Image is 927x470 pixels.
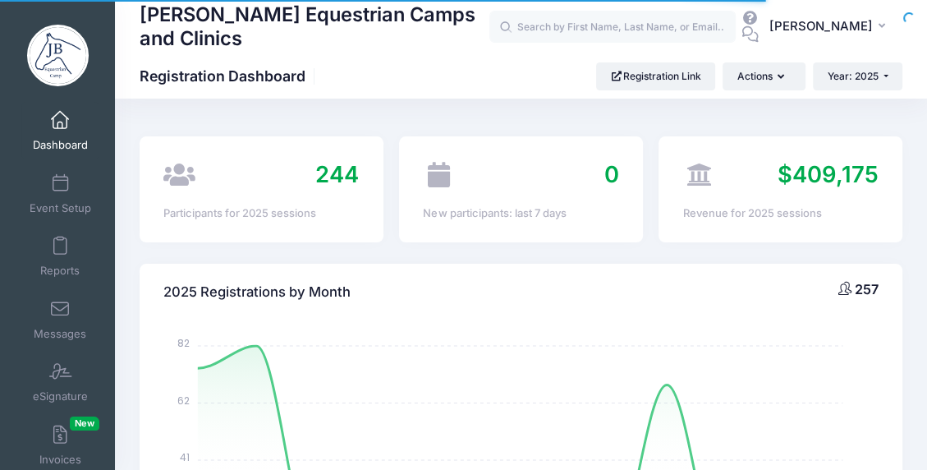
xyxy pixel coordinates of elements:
[177,394,190,408] tspan: 62
[21,353,99,411] a: eSignature
[27,25,89,86] img: Jessica Braswell Equestrian Camps and Clinics
[596,62,715,90] a: Registration Link
[21,228,99,285] a: Reports
[34,327,86,341] span: Messages
[828,70,879,82] span: Year: 2025
[30,201,91,215] span: Event Setup
[683,205,879,222] div: Revenue for 2025 sessions
[723,62,805,90] button: Actions
[21,165,99,223] a: Event Setup
[70,417,99,431] span: New
[163,270,351,316] h4: 2025 Registrations by Month
[39,453,81,467] span: Invoices
[423,205,618,222] div: New participants: last 7 days
[21,291,99,348] a: Messages
[163,205,359,222] div: Participants for 2025 sessions
[33,139,88,153] span: Dashboard
[140,1,489,53] h1: [PERSON_NAME] Equestrian Camps and Clinics
[315,160,359,188] span: 244
[778,160,879,188] span: $409,175
[33,390,88,404] span: eSignature
[40,265,80,279] span: Reports
[140,67,319,85] h1: Registration Dashboard
[604,160,619,188] span: 0
[489,11,736,44] input: Search by First Name, Last Name, or Email...
[769,17,873,35] span: [PERSON_NAME]
[180,450,190,464] tspan: 41
[813,62,902,90] button: Year: 2025
[855,281,879,297] span: 257
[21,102,99,159] a: Dashboard
[759,8,902,46] button: [PERSON_NAME]
[177,336,190,350] tspan: 82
